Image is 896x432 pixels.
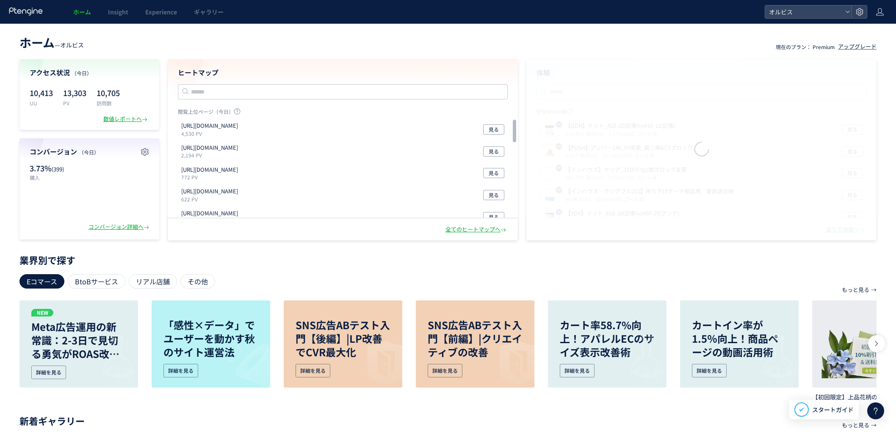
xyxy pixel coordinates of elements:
p: 閲覧上位ページ（今日） [178,108,508,118]
p: カートイン率が1.5％向上！商品ページの動画活用術 [692,318,787,359]
p: PV [63,99,86,107]
p: 10,705 [97,86,120,99]
span: ギャラリー [194,8,224,16]
p: カート率58.7%向上！アパレルECのサイズ表示改善術 [560,318,655,359]
div: 詳細を見る [296,364,330,377]
p: https://pr.orbis.co.jp/cosmetics/udot/413-2 [181,209,238,217]
p: 訪問数 [97,99,120,107]
p: 4,530 PV [181,130,241,137]
p: Meta広告運用の新常識：2-3日で見切る勇気がROAS改善の鍵 [31,320,126,360]
img: image [614,335,666,388]
p: もっと見る [842,283,869,297]
span: （今日） [79,149,99,156]
p: 業界別で探す [19,257,877,262]
div: アップグレード [838,43,877,51]
span: 見る [489,212,499,222]
img: image [217,335,270,388]
span: スタートガイド [812,405,854,414]
p: 現在のプラン： Premium [776,43,835,50]
div: その他 [180,274,215,289]
div: 詳細を見る [31,366,66,379]
span: Insight [108,8,128,16]
p: 2,194 PV [181,151,241,159]
div: — [19,34,84,51]
span: (399) [52,165,64,173]
span: ホーム [73,8,91,16]
p: 13,303 [63,86,86,99]
div: 詳細を見る [428,364,462,377]
p: 新着ギャラリー [19,418,877,423]
div: 全てのヒートマップへ [445,226,508,234]
h4: コンバージョン [30,147,149,157]
img: image [746,335,799,388]
button: 見る [483,190,504,200]
span: 見る [489,190,499,200]
button: 見る [483,124,504,135]
p: 10,413 [30,86,53,99]
h4: アクセス状況 [30,68,149,77]
div: Eコマース [19,274,64,289]
img: image [481,335,534,388]
span: 見る [489,168,499,178]
div: コンバージョン詳細へ [88,223,151,231]
p: NEW [31,309,53,316]
p: https://pr.orbis.co.jp/cosmetics/mr/203-20 [181,187,238,195]
p: 購入 [30,174,85,181]
p: SNS広告ABテスト入門【後編】|LP改善でCVR最大化 [296,318,390,359]
span: （今日） [72,69,92,77]
div: 詳細を見る [163,364,198,377]
p: UU [30,99,53,107]
p: https://orbis.co.jp/order/thanks [181,144,238,152]
img: image [85,335,138,388]
p: 「感性×データ」でユーザーを動かす秋のサイト運営法 [163,318,258,359]
div: 詳細を見る [692,364,727,377]
div: 数値レポートへ [103,115,149,123]
span: ホーム [19,34,55,51]
p: 772 PV [181,173,241,181]
button: 見る [483,168,504,178]
p: SNS広告ABテスト入門【前編】|クリエイティブの改善 [428,318,523,359]
span: オルビス [766,6,842,18]
div: リアル店舗 [129,274,177,289]
p: https://pr.orbis.co.jp/cosmetics/clearful/331 [181,122,238,130]
span: 見る [489,146,499,157]
h4: ヒートマップ [178,68,508,77]
button: 見る [483,146,504,157]
p: → [871,283,877,297]
span: 見る [489,124,499,135]
span: Experience [145,8,177,16]
p: 3.73% [30,163,85,174]
button: 見る [483,212,504,222]
p: 622 PV [181,195,241,203]
p: https://pr.orbis.co.jp/cosmetics/u/100 [181,166,238,174]
div: BtoBサービス [68,274,125,289]
span: オルビス [60,41,84,49]
img: image [349,335,402,388]
p: 617 PV [181,217,241,225]
div: 詳細を見る [560,364,595,377]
